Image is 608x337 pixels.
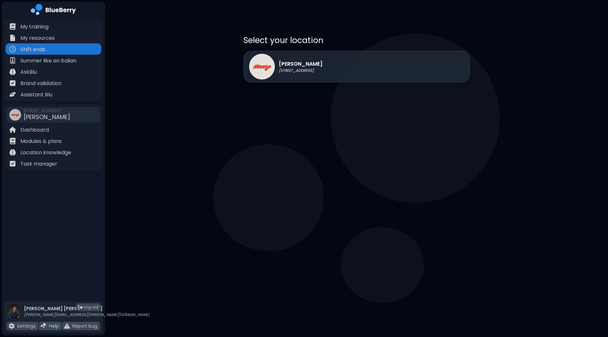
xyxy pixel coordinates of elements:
[9,138,16,144] img: file icon
[9,46,16,52] img: file icon
[244,35,470,46] p: Select your location
[9,57,16,64] img: file icon
[20,23,49,31] p: My training
[9,35,16,41] img: file icon
[9,323,15,329] img: file icon
[20,80,61,87] p: Brand validation
[9,126,16,133] img: file icon
[17,323,36,329] p: Settings
[24,306,150,311] p: [PERSON_NAME] [PERSON_NAME]
[20,91,52,99] p: Assistant Blu
[41,323,47,329] img: file icon
[20,149,71,157] p: Location knowledge
[78,305,83,310] img: logout
[279,68,322,73] p: [STREET_ADDRESS]
[49,323,59,329] p: Help
[279,60,322,68] p: [PERSON_NAME]
[9,109,21,121] img: company thumbnail
[20,57,76,65] p: Summer like an Italian
[24,108,70,114] span: [STREET_ADDRESS]
[31,4,76,17] img: company logo
[20,137,62,145] p: Modules & plans
[64,323,70,329] img: file icon
[9,80,16,86] img: file icon
[20,68,37,76] p: AskBlu
[9,23,16,30] img: file icon
[20,46,45,53] p: Shift ends
[9,149,16,156] img: file icon
[24,113,70,121] span: [PERSON_NAME]
[72,323,97,329] p: Report bug
[7,304,21,325] img: profile photo
[9,91,16,98] img: file icon
[24,312,150,317] p: [PERSON_NAME][EMAIL_ADDRESS][PERSON_NAME][DOMAIN_NAME]
[20,126,49,134] p: Dashboard
[249,54,275,80] img: Monzo logo
[20,34,55,42] p: My resources
[20,160,57,168] p: Task manager
[84,305,99,310] span: Log out
[9,160,16,167] img: file icon
[9,69,16,75] img: file icon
